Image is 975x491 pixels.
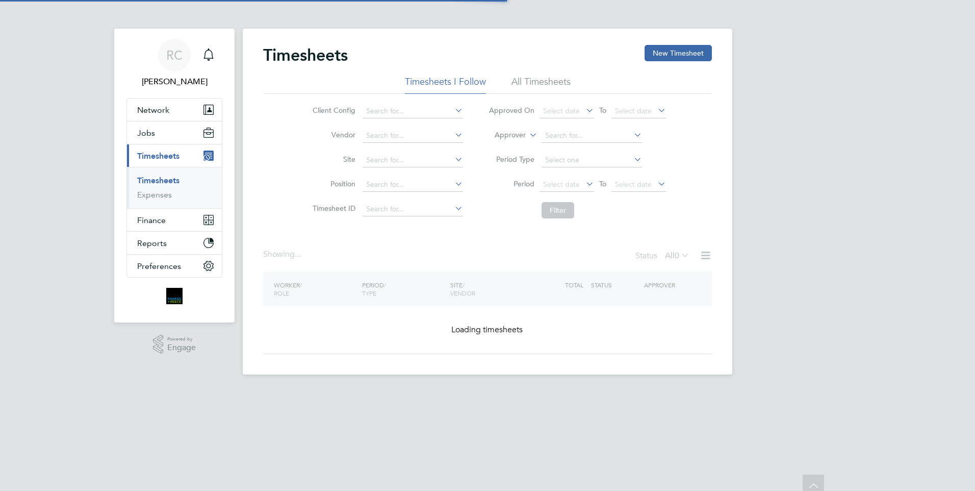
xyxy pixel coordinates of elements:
li: All Timesheets [511,76,571,94]
span: Network [137,105,169,115]
span: Powered by [167,335,196,343]
span: To [596,104,609,117]
div: Timesheets [127,167,222,208]
button: Timesheets [127,144,222,167]
label: Period Type [489,155,534,164]
label: Period [489,179,534,188]
span: Timesheets [137,151,179,161]
span: Select date [543,180,580,189]
button: Jobs [127,121,222,144]
input: Search for... [542,129,642,143]
button: Finance [127,209,222,231]
input: Search for... [363,178,463,192]
img: bromak-logo-retina.png [166,288,183,304]
input: Search for... [363,129,463,143]
label: All [665,251,689,261]
div: Showing [263,249,303,260]
span: Finance [137,215,166,225]
button: New Timesheet [645,45,712,61]
label: Site [310,155,355,164]
a: RC[PERSON_NAME] [126,39,222,88]
label: Position [310,179,355,188]
span: Select date [615,180,652,189]
div: Status [635,249,691,263]
a: Expenses [137,190,172,200]
h2: Timesheets [263,45,348,65]
input: Search for... [363,153,463,167]
nav: Main navigation [114,29,235,323]
span: RC [166,48,183,62]
span: Engage [167,343,196,352]
a: Go to home page [126,288,222,304]
label: Vendor [310,130,355,139]
span: Jobs [137,128,155,138]
span: 0 [675,251,679,261]
li: Timesheets I Follow [405,76,486,94]
label: Timesheet ID [310,204,355,213]
input: Select one [542,153,642,167]
span: Preferences [137,261,181,271]
span: Select date [615,106,652,115]
span: ... [295,249,301,259]
span: Reports [137,238,167,248]
label: Approved On [489,106,534,115]
label: Client Config [310,106,355,115]
button: Reports [127,232,222,254]
input: Search for... [363,202,463,216]
span: Select date [543,106,580,115]
span: Robyn Clarke [126,76,222,88]
button: Preferences [127,255,222,277]
input: Search for... [363,104,463,118]
button: Filter [542,202,574,218]
a: Timesheets [137,176,179,185]
label: Approver [480,130,526,140]
a: Powered byEngage [153,335,196,354]
button: Network [127,99,222,121]
span: To [596,177,609,190]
